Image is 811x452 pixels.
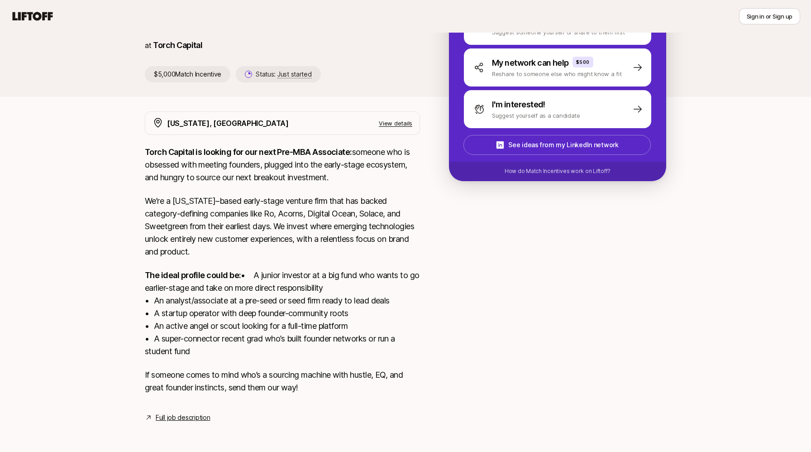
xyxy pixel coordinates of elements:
[153,40,202,50] a: Torch Capital
[505,167,611,175] p: How do Match Incentives work on Liftoff?
[256,69,311,80] p: Status:
[739,8,800,24] button: Sign in or Sign up
[156,412,210,423] a: Full job description
[492,57,569,69] p: My network can help
[379,119,412,128] p: View details
[277,70,312,78] span: Just started
[508,139,618,150] p: See ideas from my LinkedIn network
[492,69,622,78] p: Reshare to someone else who might know a fit
[463,135,651,155] button: See ideas from my LinkedIn network
[145,147,352,157] strong: Torch Capital is looking for our next Pre-MBA Associate:
[145,66,230,82] p: $5,000 Match Incentive
[145,369,420,394] p: If someone comes to mind who’s a sourcing machine with hustle, EQ, and great founder instincts, s...
[145,195,420,258] p: We’re a [US_STATE]–based early-stage venture firm that has backed category-defining companies lik...
[145,270,241,280] strong: The ideal profile could be:
[145,269,420,358] p: • A junior investor at a big fund who wants to go earlier-stage and take on more direct responsib...
[145,146,420,184] p: someone who is obsessed with meeting founders, plugged into the early-stage ecosystem, and hungry...
[492,98,545,111] p: I'm interested!
[576,58,590,66] p: $500
[167,117,289,129] p: [US_STATE], [GEOGRAPHIC_DATA]
[145,6,420,34] h1: Pre-MBA Associate
[145,39,151,51] p: at
[492,111,580,120] p: Suggest yourself as a candidate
